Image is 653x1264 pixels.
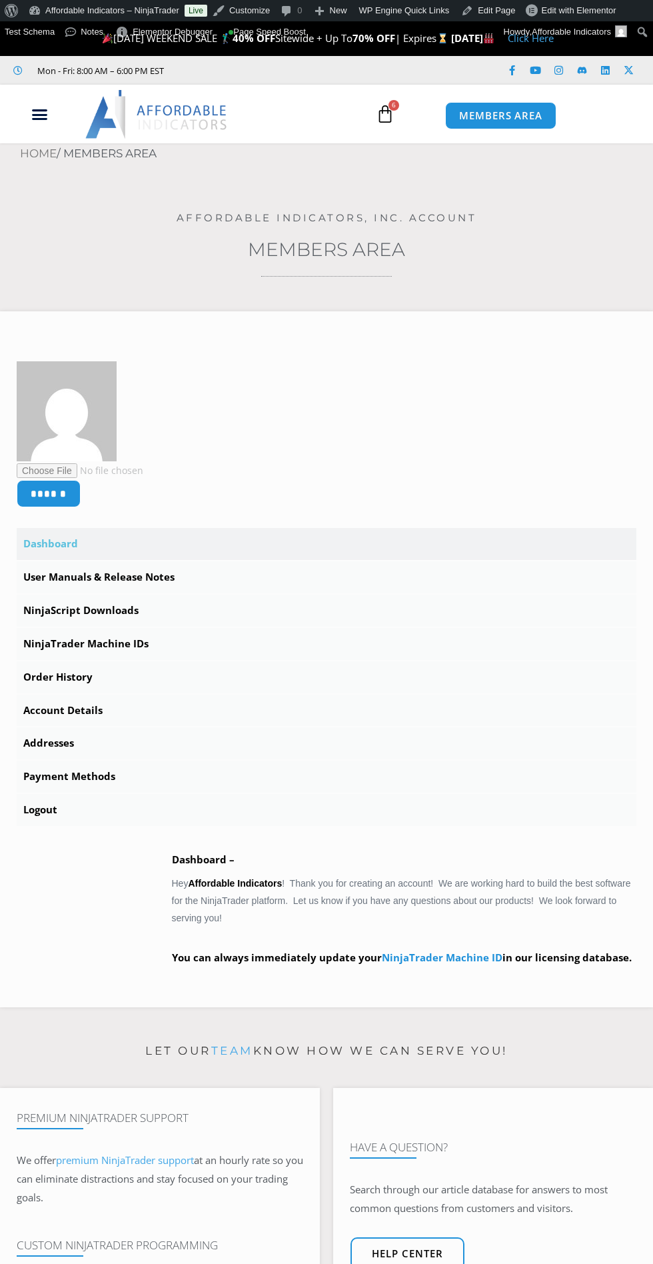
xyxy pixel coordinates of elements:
[34,63,164,79] span: Mon - Fri: 8:00 AM – 6:00 PM EST
[211,1044,253,1057] a: team
[20,143,653,165] nav: Breadcrumb
[188,878,282,889] strong: Affordable Indicators
[177,211,477,224] a: Affordable Indicators, Inc. Account
[532,27,611,37] span: Affordable Indicators
[445,102,556,129] a: MEMBERS AREA
[17,628,636,660] a: NinjaTrader Machine IDs
[484,33,494,43] img: 🏭
[172,853,235,866] b: Dashboard –
[499,21,632,43] a: Howdy,
[17,727,636,759] a: Addresses
[438,33,448,43] img: ⌛
[174,64,374,77] iframe: Customer reviews powered by Trustpilot
[248,238,405,261] a: Members Area
[17,761,636,793] a: Payment Methods
[185,5,207,17] a: Live
[17,361,117,461] img: f76b2c954c91ccb298ea17e82a9e6c3d168cdca6d2be3a111b29e2d6aa75f91f
[17,1111,303,1125] h4: Premium NinjaTrader Support
[7,102,72,127] div: Menu Toggle
[17,1239,303,1252] h4: Custom NinjaTrader Programming
[382,951,502,964] a: NinjaTrader Machine ID
[109,21,219,43] div: Elementor Debugger
[219,21,311,43] a: Page Speed Boost
[356,95,414,133] a: 6
[17,661,636,693] a: Order History
[350,1181,636,1218] p: Search through our article database for answers to most common questions from customers and visit...
[17,595,636,627] a: NinjaScript Downloads
[17,528,636,560] a: Dashboard
[352,31,395,45] strong: 70% OFF
[60,21,109,43] a: Notes
[451,31,494,45] strong: [DATE]
[372,1249,443,1259] span: Help center
[17,528,636,826] nav: Account pages
[542,5,616,15] span: Edit with Elementor
[350,1141,636,1154] h4: Have A Question?
[85,90,229,138] img: LogoAI | Affordable Indicators – NinjaTrader
[56,1153,194,1167] a: premium NinjaTrader support
[17,1153,56,1167] span: We offer
[459,111,542,121] span: MEMBERS AREA
[17,1153,303,1204] span: at an hourly rate so you can eliminate distractions and stay focused on your trading goals.
[17,561,636,593] a: User Manuals & Release Notes
[172,951,632,964] strong: You can always immediately update your in our licensing database.
[17,695,636,727] a: Account Details
[172,851,637,986] div: Hey ! Thank you for creating an account! We are working hard to build the best software for the N...
[388,100,399,111] span: 6
[20,147,57,160] a: Home
[17,794,636,826] a: Logout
